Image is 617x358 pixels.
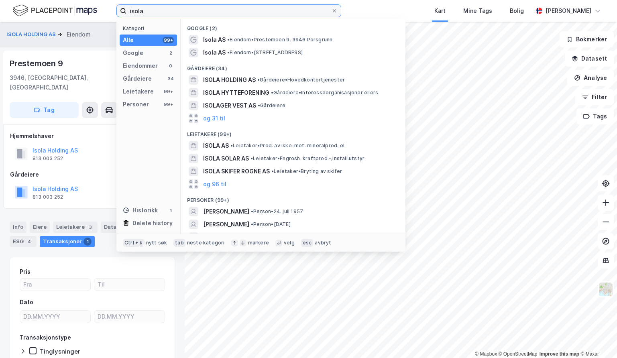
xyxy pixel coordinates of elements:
[271,168,342,175] span: Leietaker • Bryting av skifer
[132,218,173,228] div: Delete history
[315,240,331,246] div: avbryt
[53,222,98,233] div: Leietakere
[167,75,174,82] div: 34
[257,77,345,83] span: Gårdeiere • Hovedkontortjenester
[25,238,33,246] div: 4
[560,31,614,47] button: Bokmerker
[13,4,97,18] img: logo.f888ab2527a4732fd821a326f86c7f29.svg
[499,351,538,357] a: OpenStreetMap
[251,208,303,215] span: Person • 24. juli 1957
[463,6,492,16] div: Mine Tags
[248,240,269,246] div: markere
[251,221,253,227] span: •
[577,319,617,358] iframe: Chat Widget
[203,75,256,85] span: ISOLA HOLDING AS
[163,37,174,43] div: 99+
[167,63,174,69] div: 0
[30,222,50,233] div: Eiere
[10,102,79,118] button: Tag
[167,207,174,214] div: 1
[163,101,174,108] div: 99+
[163,88,174,95] div: 99+
[10,131,175,141] div: Hjemmelshaver
[181,191,405,205] div: Personer (99+)
[251,208,253,214] span: •
[475,351,497,357] a: Mapbox
[203,179,226,189] button: og 96 til
[123,35,134,45] div: Alle
[203,232,249,242] span: [PERSON_NAME]
[20,297,33,307] div: Dato
[187,240,225,246] div: neste kategori
[123,87,154,96] div: Leietakere
[576,108,614,124] button: Tags
[10,170,175,179] div: Gårdeiere
[258,102,285,109] span: Gårdeiere
[203,114,225,123] button: og 31 til
[123,239,145,247] div: Ctrl + k
[203,167,270,176] span: ISOLA SKIFER ROGNE AS
[83,238,92,246] div: 1
[10,222,26,233] div: Info
[203,154,249,163] span: ISOLA SOLAR AS
[203,220,249,229] span: [PERSON_NAME]
[540,351,579,357] a: Improve this map
[546,6,591,16] div: [PERSON_NAME]
[257,77,260,83] span: •
[123,74,152,83] div: Gårdeiere
[203,35,226,45] span: Isola AS
[565,51,614,67] button: Datasett
[33,194,63,200] div: 813 003 252
[126,5,331,17] input: Søk på adresse, matrikkel, gårdeiere, leietakere eller personer
[181,125,405,139] div: Leietakere (99+)
[598,282,613,297] img: Z
[230,142,233,148] span: •
[258,102,260,108] span: •
[284,240,295,246] div: velg
[567,70,614,86] button: Analyse
[20,279,90,291] input: Fra
[227,49,230,55] span: •
[203,101,256,110] span: ISOLAGER VEST AS
[203,141,229,151] span: ISOLA AS
[230,142,346,149] span: Leietaker • Prod. av ikke-met. mineralprod. el.
[20,267,31,277] div: Pris
[101,222,131,233] div: Datasett
[173,239,185,247] div: tab
[123,48,143,58] div: Google
[250,155,253,161] span: •
[227,37,332,43] span: Eiendom • Prestemoen 9, 3946 Porsgrunn
[167,50,174,56] div: 2
[67,30,91,39] div: Eiendom
[434,6,446,16] div: Kart
[94,279,165,291] input: Til
[123,100,149,109] div: Personer
[123,25,177,31] div: Kategori
[271,89,273,96] span: •
[575,89,614,105] button: Filter
[40,236,95,247] div: Transaksjoner
[510,6,524,16] div: Bolig
[146,240,167,246] div: nytt søk
[10,236,37,247] div: ESG
[251,221,291,228] span: Person • [DATE]
[123,61,158,71] div: Eiendommer
[301,239,314,247] div: esc
[86,223,94,231] div: 3
[203,48,226,57] span: Isola AS
[227,37,230,43] span: •
[123,205,158,215] div: Historikk
[33,155,63,162] div: 813 003 252
[6,31,57,39] button: ISOLA HOLDING AS
[181,19,405,33] div: Google (2)
[20,311,90,323] input: DD.MM.YYYY
[203,88,269,98] span: ISOLA HYTTEFORENING
[271,89,378,96] span: Gårdeiere • Interesseorganisasjoner ellers
[94,311,165,323] input: DD.MM.YYYY
[20,333,71,342] div: Transaksjonstype
[250,155,364,162] span: Leietaker • Engrosh. kraftprod.-,install.utstyr
[10,57,65,70] div: Prestemoen 9
[271,168,274,174] span: •
[227,49,303,56] span: Eiendom • [STREET_ADDRESS]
